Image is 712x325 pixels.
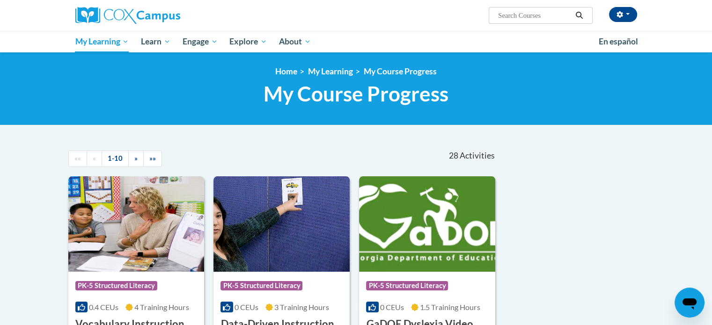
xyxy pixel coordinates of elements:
img: Course Logo [68,176,205,272]
a: Engage [176,31,224,52]
span: » [134,154,138,162]
a: My Course Progress [364,66,437,76]
span: PK-5 Structured Literacy [75,281,157,290]
span: 0 CEUs [235,303,258,311]
iframe: Button to launch messaging window [675,288,705,318]
span: Explore [229,36,267,47]
img: Course Logo [359,176,495,272]
span: My Learning [75,36,129,47]
span: Activities [460,151,495,161]
input: Search Courses [497,10,572,21]
a: Home [275,66,297,76]
a: En español [593,32,644,51]
a: My Learning [308,66,353,76]
div: Main menu [61,31,651,52]
img: Cox Campus [75,7,180,24]
span: 1.5 Training Hours [420,303,480,311]
a: Explore [223,31,273,52]
span: 0 CEUs [380,303,404,311]
span: Engage [183,36,218,47]
a: End [143,151,162,167]
a: Learn [135,31,176,52]
span: 3 Training Hours [274,303,329,311]
img: Course Logo [213,176,350,272]
a: About [273,31,317,52]
a: Next [128,151,144,167]
span: « [93,154,96,162]
a: Previous [87,151,102,167]
span: En español [599,36,638,46]
span: 4 Training Hours [134,303,189,311]
span: PK-5 Structured Literacy [366,281,448,290]
button: Account Settings [609,7,637,22]
span: »» [149,154,156,162]
button: Search [572,10,586,21]
span: 0.4 CEUs [89,303,118,311]
span: About [279,36,311,47]
a: 1-10 [102,151,129,167]
span: 28 [448,151,458,161]
span: Learn [141,36,170,47]
a: Cox Campus [75,7,253,24]
a: My Learning [69,31,135,52]
span: My Course Progress [264,81,448,106]
a: Begining [68,151,87,167]
span: «« [74,154,81,162]
span: PK-5 Structured Literacy [220,281,302,290]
